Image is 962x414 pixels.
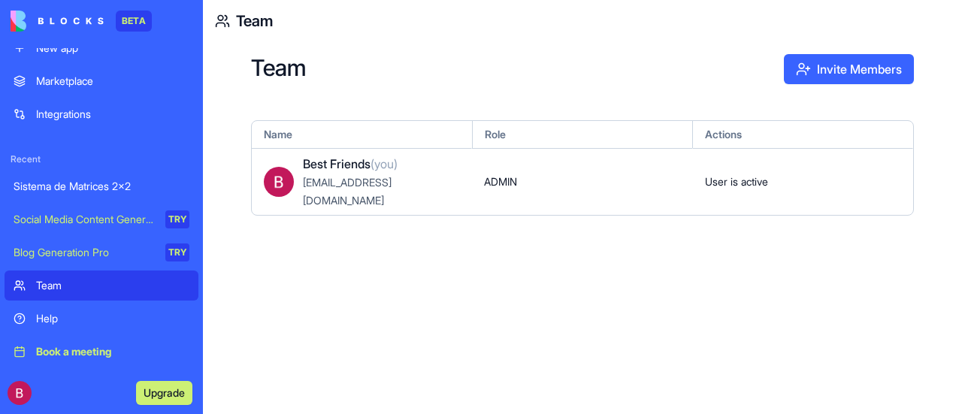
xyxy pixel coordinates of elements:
[5,304,198,334] a: Help
[165,210,189,228] div: TRY
[5,237,198,267] a: Blog Generation ProTRY
[236,11,273,32] a: Team
[693,121,913,148] div: Actions
[136,385,192,400] a: Upgrade
[14,212,155,227] div: Social Media Content Generator
[252,121,473,148] div: Name
[303,176,392,207] span: [EMAIL_ADDRESS][DOMAIN_NAME]
[14,245,155,260] div: Blog Generation Pro
[5,171,198,201] a: Sistema de Matrices 2x2
[5,153,198,165] span: Recent
[36,41,189,56] div: New app
[5,337,198,367] a: Book a meeting
[784,54,914,84] button: Invite Members
[705,174,768,189] span: User is active
[8,381,32,405] img: ACg8ocISMEiQCLcJ71frT0EY_71VzGzDgFW27OOKDRUYqcdF0T-PMQ=s96-c
[36,344,189,359] div: Book a meeting
[11,11,104,32] img: logo
[371,156,398,171] span: (you)
[36,107,189,122] div: Integrations
[264,167,294,197] img: ACg8ocISMEiQCLcJ71frT0EY_71VzGzDgFW27OOKDRUYqcdF0T-PMQ=s96-c
[36,278,189,293] div: Team
[36,74,189,89] div: Marketplace
[5,204,198,234] a: Social Media Content GeneratorTRY
[116,11,152,32] div: BETA
[5,33,198,63] a: New app
[136,381,192,405] button: Upgrade
[473,121,694,148] div: Role
[5,270,198,301] a: Team
[484,174,517,189] span: ADMIN
[165,243,189,261] div: TRY
[14,179,189,194] div: Sistema de Matrices 2x2
[5,66,198,96] a: Marketplace
[303,155,398,173] span: Best Friends
[5,99,198,129] a: Integrations
[11,11,152,32] a: BETA
[36,311,189,326] div: Help
[251,54,784,84] h2: Team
